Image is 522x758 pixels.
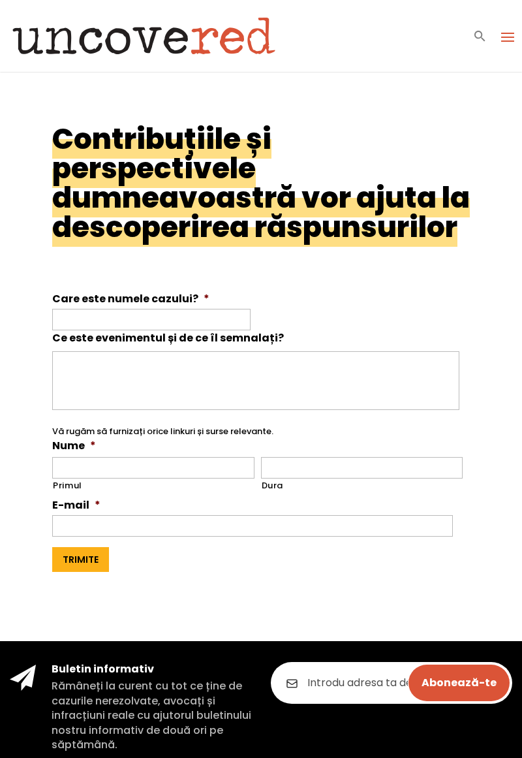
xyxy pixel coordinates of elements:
font: Dura [262,479,284,492]
font: Rămâneți la curent cu tot ce ține de cazurile nerezolvate, avocați și infracțiuni reale cu ajutor... [52,678,251,752]
font: Buletin informativ [52,661,154,676]
font: Vă rugăm să furnizați orice linkuri și surse relevante. [52,425,273,437]
font: Nume [52,438,85,453]
font: Primul [53,479,82,492]
input: Abonează-te [408,665,510,701]
input: Introdu adresa ta de e-mail [271,662,512,704]
font: Care este numele cazului? [52,291,198,306]
font: E-mail [52,497,89,513]
font: Contribuțiile și perspectivele dumneavoastră vor ajuta la descoperirea răspunsurilor [52,119,470,247]
input: Trimite [52,547,109,572]
font: Ce este evenimentul și de ce îl semnalați? [52,330,284,345]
